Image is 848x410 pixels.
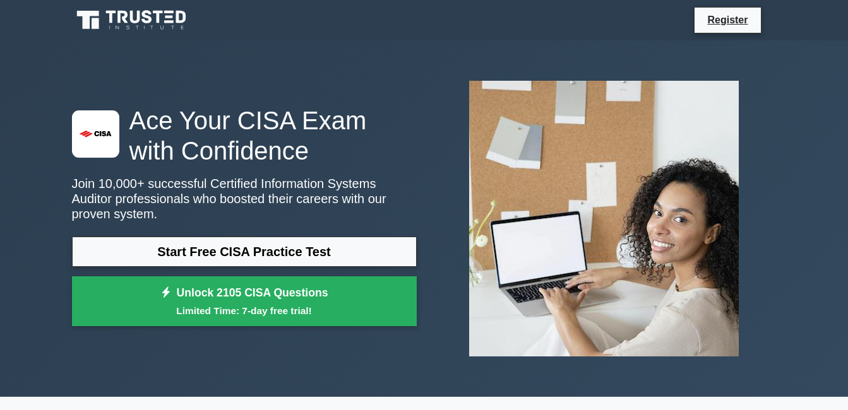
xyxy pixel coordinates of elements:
a: Register [700,12,755,28]
a: Unlock 2105 CISA QuestionsLimited Time: 7-day free trial! [72,276,417,327]
small: Limited Time: 7-day free trial! [88,303,401,318]
a: Start Free CISA Practice Test [72,237,417,267]
p: Join 10,000+ successful Certified Information Systems Auditor professionals who boosted their car... [72,176,417,221]
h1: Ace Your CISA Exam with Confidence [72,105,417,166]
